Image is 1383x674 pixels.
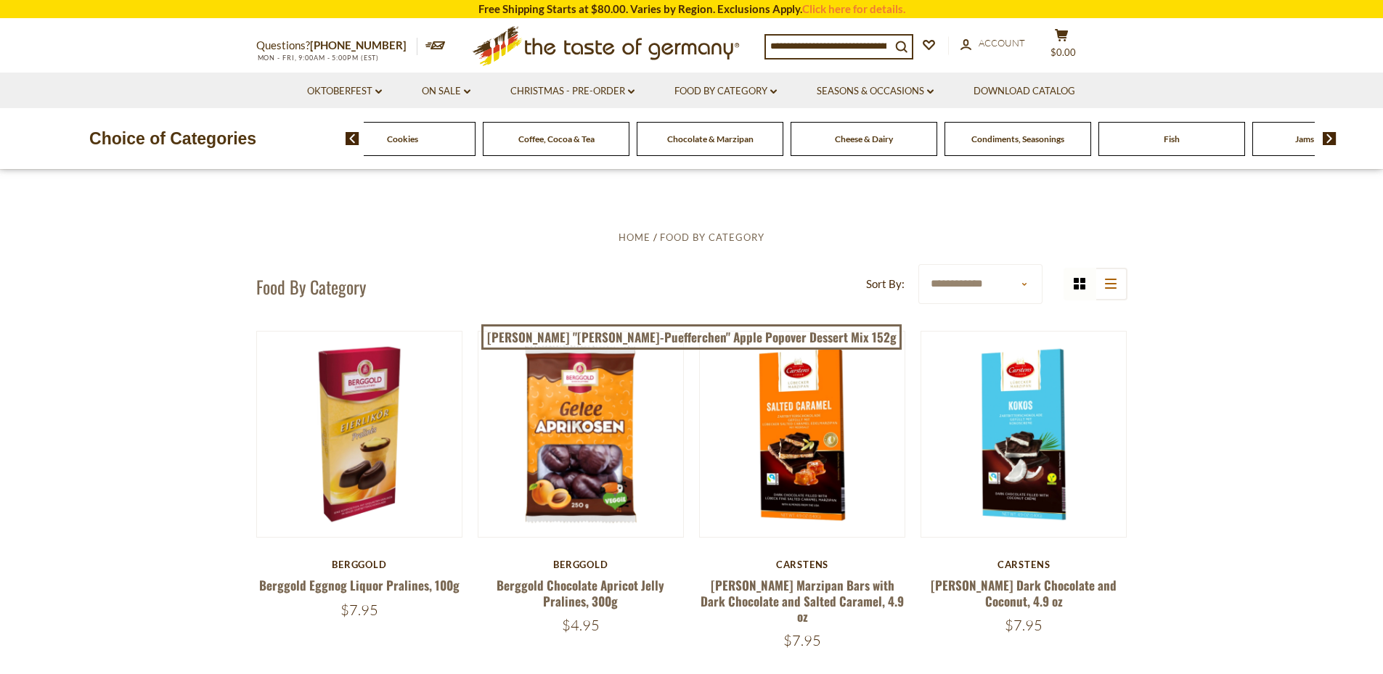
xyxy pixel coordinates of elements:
[835,133,893,144] a: Cheese & Dairy
[256,36,417,55] p: Questions?
[802,2,905,15] a: Click here for details.
[310,38,407,52] a: [PHONE_NUMBER]
[481,324,902,350] a: [PERSON_NAME] "[PERSON_NAME]-Puefferchen" Apple Popover Dessert Mix 152g
[256,559,463,570] div: Berggold
[518,133,595,144] a: Coffee, Cocoa & Tea
[1164,133,1180,144] a: Fish
[1295,133,1357,144] a: Jams and Honey
[921,559,1127,570] div: Carstens
[562,616,600,634] span: $4.95
[387,133,418,144] a: Cookies
[971,133,1064,144] a: Condiments, Seasonings
[259,576,460,594] a: Berggold Eggnog Liquor Pralines, 100g
[619,231,650,243] a: Home
[960,36,1025,52] a: Account
[660,231,764,243] a: Food By Category
[256,54,380,62] span: MON - FRI, 9:00AM - 5:00PM (EST)
[979,37,1025,49] span: Account
[674,83,777,99] a: Food By Category
[866,275,905,293] label: Sort By:
[817,83,934,99] a: Seasons & Occasions
[921,332,1127,537] img: Carstens Luebecker Dark Chocolate and Coconut, 4.9 oz
[931,576,1117,609] a: [PERSON_NAME] Dark Chocolate and Coconut, 4.9 oz
[256,276,366,297] h1: Food By Category
[510,83,635,99] a: Christmas - PRE-ORDER
[346,132,359,145] img: previous arrow
[1005,616,1043,634] span: $7.95
[478,559,685,570] div: Berggold
[497,576,664,609] a: Berggold Chocolate Apricot Jelly Pralines, 300g
[974,83,1075,99] a: Download Catalog
[478,332,684,537] img: Berggold Chocolate Apricot Jelly Pralines, 300g
[1050,46,1076,58] span: $0.00
[667,133,754,144] a: Chocolate & Marzipan
[307,83,382,99] a: Oktoberfest
[257,332,462,537] img: Berggold Eggnog Liquor Pralines, 100g
[700,332,905,537] img: Carstens Luebecker Marzipan Bars with Dark Chocolate and Salted Caramel, 4.9 oz
[783,631,821,649] span: $7.95
[1040,28,1084,65] button: $0.00
[422,83,470,99] a: On Sale
[699,559,906,570] div: Carstens
[701,576,904,625] a: [PERSON_NAME] Marzipan Bars with Dark Chocolate and Salted Caramel, 4.9 oz
[1323,132,1337,145] img: next arrow
[340,601,378,619] span: $7.95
